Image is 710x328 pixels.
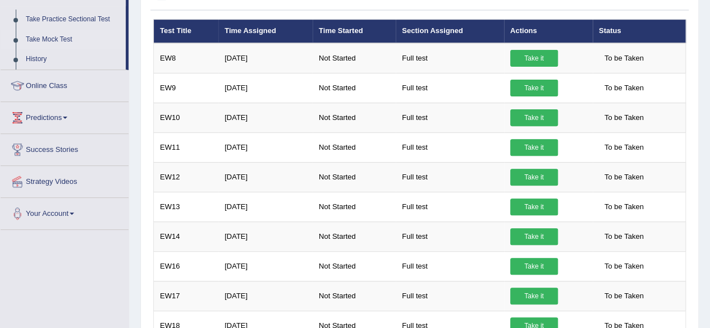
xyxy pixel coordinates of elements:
a: Take it [510,109,558,126]
a: Take it [510,169,558,186]
th: Time Started [313,20,396,43]
td: EW14 [154,221,219,251]
td: [DATE] [218,132,313,162]
td: EW9 [154,73,219,103]
td: [DATE] [218,281,313,311]
td: EW11 [154,132,219,162]
td: [DATE] [218,162,313,192]
td: Full test [396,281,504,311]
td: Not Started [313,73,396,103]
td: Full test [396,73,504,103]
td: Full test [396,132,504,162]
td: EW17 [154,281,219,311]
td: Not Started [313,43,396,73]
td: [DATE] [218,43,313,73]
td: EW13 [154,192,219,221]
span: To be Taken [599,228,649,245]
td: Full test [396,192,504,221]
a: Take it [510,50,558,67]
td: [DATE] [218,103,313,132]
td: [DATE] [218,73,313,103]
td: [DATE] [218,251,313,281]
td: EW8 [154,43,219,73]
th: Actions [504,20,593,43]
td: Not Started [313,221,396,251]
td: Full test [396,103,504,132]
a: Your Account [1,198,129,226]
a: Take it [510,288,558,304]
td: Not Started [313,192,396,221]
span: To be Taken [599,169,649,186]
th: Section Assigned [396,20,504,43]
a: Predictions [1,102,129,130]
td: EW10 [154,103,219,132]
th: Test Title [154,20,219,43]
td: Not Started [313,103,396,132]
span: To be Taken [599,80,649,96]
span: To be Taken [599,288,649,304]
a: Take it [510,80,558,96]
td: EW16 [154,251,219,281]
a: Take it [510,228,558,245]
td: Full test [396,251,504,281]
th: Status [593,20,686,43]
a: Take it [510,198,558,215]
td: Full test [396,221,504,251]
td: Not Started [313,251,396,281]
a: Strategy Videos [1,166,129,194]
td: EW12 [154,162,219,192]
a: Take it [510,258,558,275]
td: [DATE] [218,192,313,221]
a: Take it [510,139,558,156]
span: To be Taken [599,139,649,156]
th: Time Assigned [218,20,313,43]
a: Take Mock Test [21,30,126,50]
a: Success Stories [1,134,129,162]
td: Not Started [313,162,396,192]
a: History [21,49,126,70]
td: Full test [396,43,504,73]
td: Full test [396,162,504,192]
td: Not Started [313,132,396,162]
td: Not Started [313,281,396,311]
span: To be Taken [599,258,649,275]
span: To be Taken [599,50,649,67]
span: To be Taken [599,198,649,215]
a: Take Practice Sectional Test [21,10,126,30]
span: To be Taken [599,109,649,126]
a: Online Class [1,70,129,98]
td: [DATE] [218,221,313,251]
